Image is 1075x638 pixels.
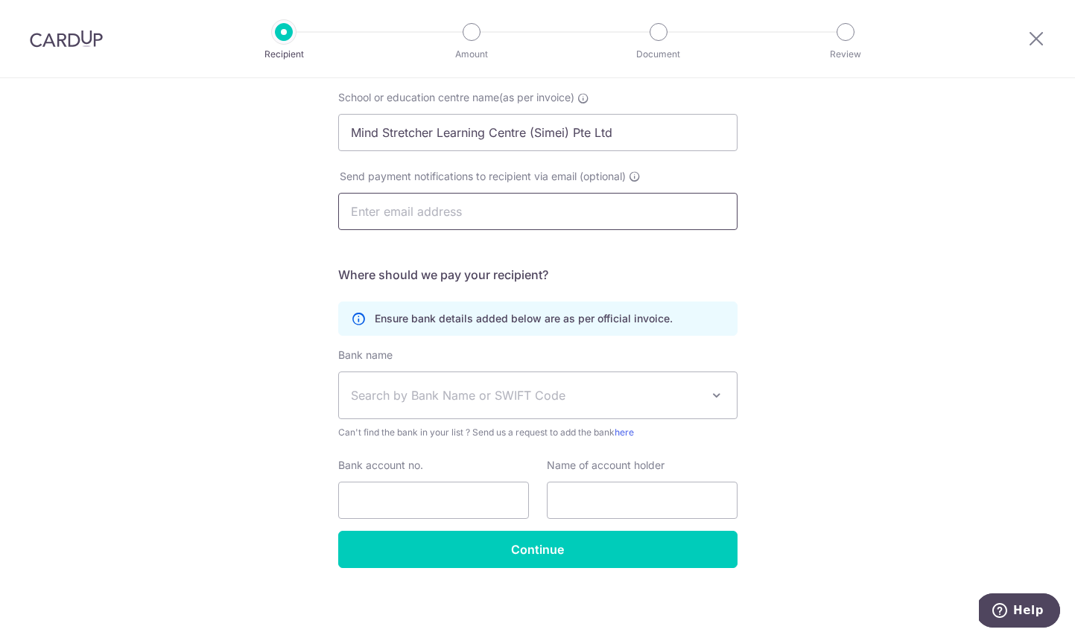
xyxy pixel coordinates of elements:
[340,169,626,184] span: Send payment notifications to recipient via email (optional)
[338,425,738,440] span: Can't find the bank in your list ? Send us a request to add the bank
[375,311,673,326] p: Ensure bank details added below are as per official invoice.
[338,193,738,230] input: Enter email address
[351,386,701,404] span: Search by Bank Name or SWIFT Code
[229,47,339,62] p: Recipient
[338,91,574,103] span: School or education centre name(as per invoice)
[338,531,738,568] input: Continue
[416,47,527,62] p: Amount
[338,266,738,284] h5: Where should we pay your recipient?
[34,10,65,24] span: Help
[790,47,901,62] p: Review
[615,427,634,438] a: here
[338,348,393,363] label: Bank name
[338,458,423,473] label: Bank account no.
[979,593,1060,631] iframe: Opens a widget where you can find more information
[547,458,665,473] label: Name of account holder
[30,30,103,48] img: CardUp
[603,47,714,62] p: Document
